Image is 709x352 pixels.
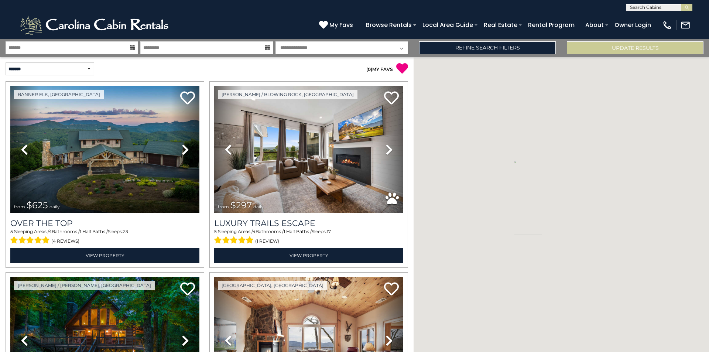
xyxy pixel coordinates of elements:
[524,18,578,31] a: Rental Program
[319,20,355,30] a: My Favs
[14,204,25,209] span: from
[27,200,48,211] span: $625
[662,20,672,30] img: phone-regular-white.png
[214,228,403,246] div: Sleeping Areas / Bathrooms / Sleeps:
[218,281,327,290] a: [GEOGRAPHIC_DATA], [GEOGRAPHIC_DATA]
[366,66,393,72] a: (0)MY FAVS
[368,66,371,72] span: 0
[567,41,703,54] button: Update Results
[366,66,372,72] span: ( )
[14,281,155,290] a: [PERSON_NAME] / [PERSON_NAME], [GEOGRAPHIC_DATA]
[14,90,104,99] a: Banner Elk, [GEOGRAPHIC_DATA]
[384,281,399,297] a: Add to favorites
[480,18,521,31] a: Real Estate
[49,204,60,209] span: daily
[214,248,403,263] a: View Property
[327,229,331,234] span: 17
[123,229,128,234] span: 23
[180,90,195,106] a: Add to favorites
[214,229,217,234] span: 5
[419,41,556,54] a: Refine Search Filters
[10,248,199,263] a: View Property
[384,90,399,106] a: Add to favorites
[419,18,477,31] a: Local Area Guide
[230,200,252,211] span: $297
[362,18,415,31] a: Browse Rentals
[214,218,403,228] a: Luxury Trails Escape
[253,229,256,234] span: 4
[18,14,172,36] img: White-1-2.png
[284,229,312,234] span: 1 Half Baths /
[80,229,108,234] span: 1 Half Baths /
[253,204,264,209] span: daily
[180,281,195,297] a: Add to favorites
[329,20,353,30] span: My Favs
[680,20,691,30] img: mail-regular-white.png
[10,228,199,246] div: Sleeping Areas / Bathrooms / Sleeps:
[10,218,199,228] a: Over The Top
[611,18,655,31] a: Owner Login
[10,86,199,213] img: thumbnail_167153549.jpeg
[218,204,229,209] span: from
[214,86,403,213] img: thumbnail_168695581.jpeg
[49,229,52,234] span: 4
[10,229,13,234] span: 5
[51,236,79,246] span: (4 reviews)
[255,236,279,246] span: (1 review)
[218,90,357,99] a: [PERSON_NAME] / Blowing Rock, [GEOGRAPHIC_DATA]
[582,18,607,31] a: About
